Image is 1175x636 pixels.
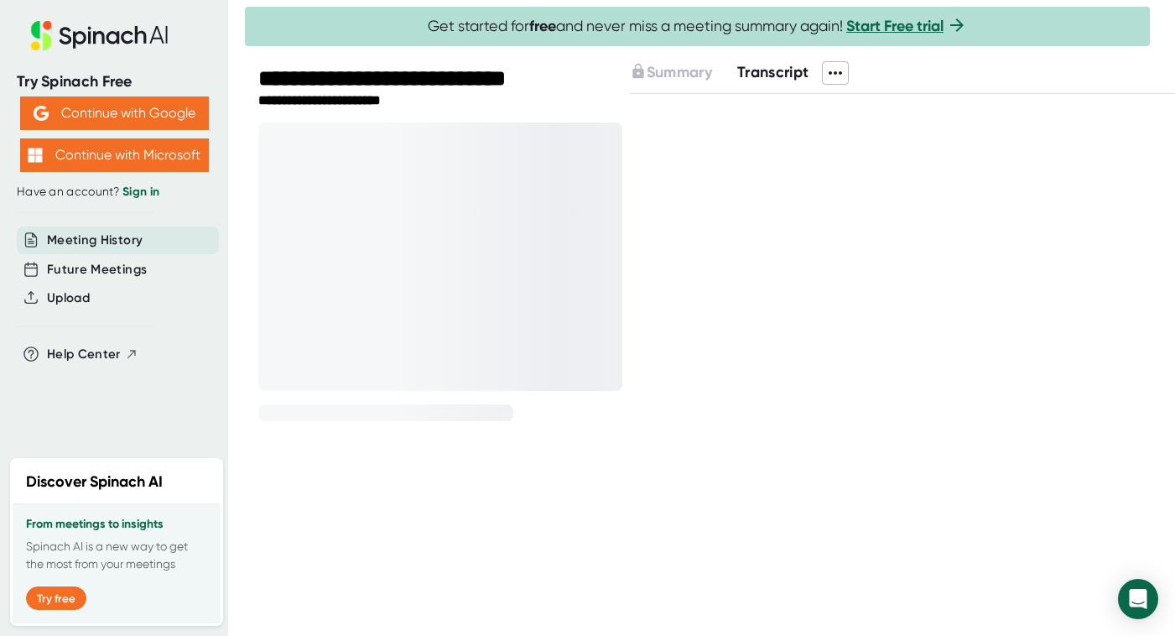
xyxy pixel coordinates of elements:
[47,260,147,279] button: Future Meetings
[846,17,944,35] a: Start Free trial
[47,231,143,250] button: Meeting History
[47,345,121,364] span: Help Center
[122,185,159,199] a: Sign in
[630,61,737,85] div: Upgrade to access
[647,63,712,81] span: Summary
[737,61,809,84] button: Transcript
[428,17,967,36] span: Get started for and never miss a meeting summary again!
[26,471,163,493] h2: Discover Spinach AI
[26,518,207,531] h3: From meetings to insights
[34,106,49,121] img: Aehbyd4JwY73AAAAAElFTkSuQmCC
[737,63,809,81] span: Transcript
[17,72,211,91] div: Try Spinach Free
[1118,579,1158,619] div: Open Intercom Messenger
[26,586,86,610] button: Try free
[26,538,207,573] p: Spinach AI is a new way to get the most from your meetings
[529,17,556,35] b: free
[630,61,712,84] button: Summary
[17,185,211,200] div: Have an account?
[20,96,209,130] button: Continue with Google
[47,289,90,308] button: Upload
[47,345,138,364] button: Help Center
[20,138,209,172] button: Continue with Microsoft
